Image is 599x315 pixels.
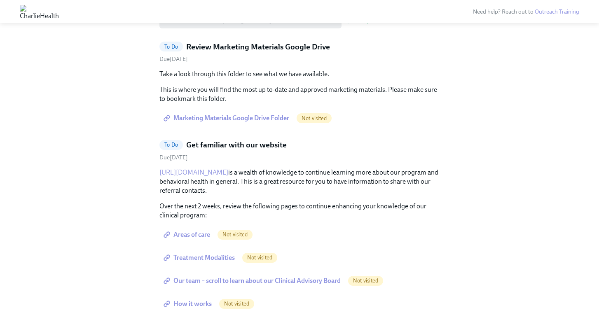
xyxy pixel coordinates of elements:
[242,254,277,261] span: Not visited
[165,254,235,262] span: Treatment Modalities
[348,278,383,284] span: Not visited
[20,5,59,18] img: CharlieHealth
[219,301,254,307] span: Not visited
[159,226,216,243] a: Areas of care
[159,140,440,161] a: To DoGet familiar with our websiteDue[DATE]
[159,85,440,103] p: This is where you will find the most up to-date and approved marketing materials. Please make sur...
[159,154,188,161] span: Thursday, September 25th 2025, 10:00 am
[159,70,440,79] p: Take a look through this folder to see what we have available.
[186,140,287,150] h5: Get familiar with our website
[159,42,440,63] a: To DoReview Marketing Materials Google DriveDue[DATE]
[218,231,253,238] span: Not visited
[297,115,332,121] span: Not visited
[165,231,210,239] span: Areas of care
[159,56,188,63] span: Sunday, September 21st 2025, 10:00 am
[165,114,289,122] span: Marketing Materials Google Drive Folder
[165,300,212,308] span: How it works
[159,202,440,220] p: Over the next 2 weeks, review the following pages to continue enhancing your knowledge of our cli...
[473,8,579,15] span: Need help? Reach out to
[159,142,183,148] span: To Do
[159,296,218,312] a: How it works
[165,277,341,285] span: Our team – scroll to learn about our Clinical Advisory Board
[186,42,330,52] h5: Review Marketing Materials Google Drive
[159,168,440,195] p: is a wealth of knowledge to continue learning more about our program and behavioral health in gen...
[159,250,241,266] a: Treatment Modalities
[159,110,295,126] a: Marketing Materials Google Drive Folder
[159,168,228,176] a: [URL][DOMAIN_NAME]
[159,273,346,289] a: Our team – scroll to learn about our Clinical Advisory Board
[535,8,579,15] a: Outreach Training
[159,44,183,50] span: To Do
[353,17,384,23] span: Completed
